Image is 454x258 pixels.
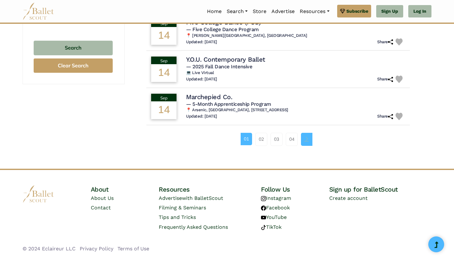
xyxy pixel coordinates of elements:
div: Sep [151,94,177,101]
h4: Sign up for BalletScout [329,185,431,193]
a: 02 [255,133,267,146]
img: instagram logo [261,196,266,201]
img: facebook logo [261,206,266,211]
h4: Marchepied Co. [186,93,232,101]
a: Privacy Policy [80,246,113,252]
a: Tips and Tricks [159,214,196,220]
h6: 📍 Arsenic, [GEOGRAPHIC_DATA], [STREET_ADDRESS] [186,107,405,113]
span: — 5-Month Apprenticeship Program [186,101,271,107]
a: About Us [91,195,114,201]
a: 04 [286,133,298,146]
h6: 📍 [PERSON_NAME][GEOGRAPHIC_DATA], [GEOGRAPHIC_DATA] [186,33,405,38]
button: Search [34,41,113,56]
img: youtube logo [261,215,266,220]
h6: Share [377,114,393,119]
a: Instagram [261,195,291,201]
a: Subscribe [337,5,371,17]
a: Contact [91,205,111,211]
h4: Resources [159,185,261,193]
div: 14 [151,64,177,82]
a: Advertisewith BalletScout [159,195,223,201]
a: Log In [408,5,431,18]
a: Sign Up [376,5,403,18]
a: 03 [270,133,283,146]
a: Filming & Seminars [159,205,206,211]
a: Terms of Use [117,246,149,252]
span: with BalletScout [182,195,223,201]
li: © 2024 Eclaireur LLC [23,245,76,253]
span: — 2025 Fall Dance Intensive [186,64,252,70]
h6: Share [377,39,393,45]
a: 01 [241,133,252,145]
img: tiktok logo [261,225,266,230]
div: 14 [151,27,177,45]
h6: Updated: [DATE] [186,77,217,82]
a: Create account [329,195,368,201]
a: Home [204,5,224,18]
h4: About [91,185,159,193]
a: Resources [297,5,332,18]
a: Store [250,5,269,18]
a: Frequently Asked Questions [159,224,228,230]
span: — Five College Dance Program [186,26,259,32]
h4: Y.O.U. Contemporary Ballet [186,55,265,64]
div: Sep [151,57,177,64]
a: YouTube [261,214,287,220]
img: logo [23,185,54,203]
span: Subscribe [346,8,368,15]
h4: Follow Us [261,185,329,193]
div: 14 [151,101,177,119]
h6: Updated: [DATE] [186,39,217,45]
h6: 💻 Live Virtual [186,70,405,76]
a: Facebook [261,205,290,211]
a: Advertise [269,5,297,18]
img: gem.svg [340,8,345,15]
h6: Updated: [DATE] [186,114,217,119]
nav: Page navigation example [241,133,316,146]
h6: Share [377,77,393,82]
a: Search [224,5,250,18]
button: Clear Search [34,58,113,73]
a: TikTok [261,224,282,230]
